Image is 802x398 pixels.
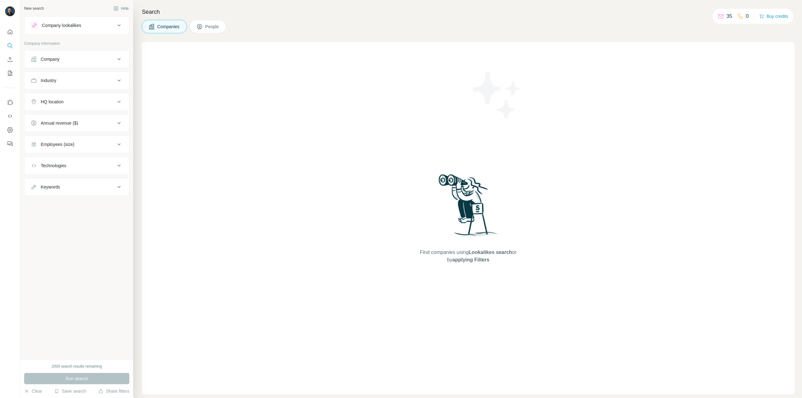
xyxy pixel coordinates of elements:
[436,173,501,242] img: Surfe Illustration - Woman searching with binoculars
[42,22,81,28] div: Company lookalikes
[157,23,180,30] span: Companies
[5,111,15,122] button: Use Surfe API
[24,41,129,46] p: Company information
[5,68,15,79] button: My lists
[24,137,129,152] button: Employees (size)
[726,13,732,20] p: 35
[24,158,129,173] button: Technologies
[468,67,525,123] img: Surfe Illustration - Stars
[5,124,15,136] button: Dashboard
[41,77,56,84] div: Industry
[746,13,749,20] p: 0
[205,23,220,30] span: People
[24,6,44,11] div: New search
[452,257,489,262] span: applying Filters
[52,364,102,369] div: 2000 search results remaining
[24,18,129,33] button: Company lookalikes
[98,388,129,394] button: Share filters
[24,388,42,394] button: Clear
[5,40,15,51] button: Search
[24,116,129,131] button: Annual revenue ($)
[41,120,78,126] div: Annual revenue ($)
[418,249,518,264] span: Find companies using or by
[24,73,129,88] button: Industry
[5,97,15,108] button: Use Surfe on LinkedIn
[142,8,794,16] h4: Search
[109,4,133,13] button: Hide
[5,54,15,65] button: Enrich CSV
[41,163,66,169] div: Technologies
[41,99,64,105] div: HQ location
[41,56,60,62] div: Company
[24,94,129,109] button: HQ location
[54,388,86,394] button: Save search
[5,26,15,38] button: Quick start
[41,141,74,147] div: Employees (size)
[24,52,129,67] button: Company
[24,179,129,194] button: Keywords
[469,250,512,255] span: Lookalikes search
[5,6,15,16] img: Avatar
[41,184,60,190] div: Keywords
[759,12,788,21] button: Buy credits
[5,138,15,149] button: Feedback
